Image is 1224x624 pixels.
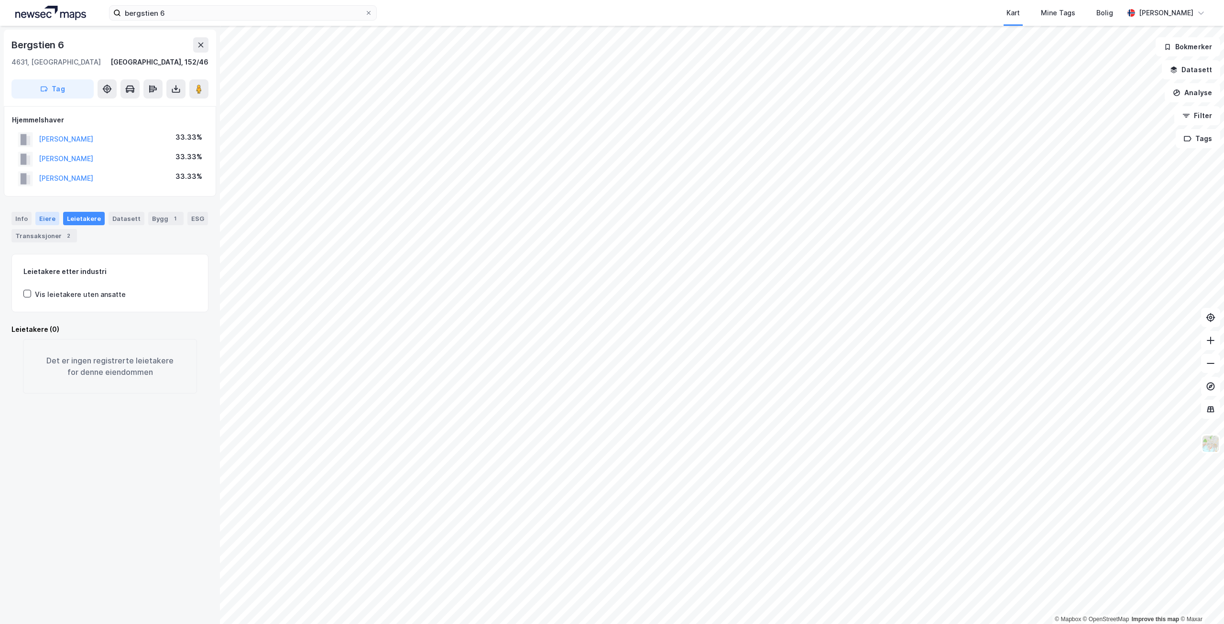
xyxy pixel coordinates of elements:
[121,6,365,20] input: Søk på adresse, matrikkel, gårdeiere, leietakere eller personer
[15,6,86,20] img: logo.a4113a55bc3d86da70a041830d287a7e.svg
[1132,616,1179,623] a: Improve this map
[11,229,77,242] div: Transaksjoner
[170,214,180,223] div: 1
[1083,616,1129,623] a: OpenStreetMap
[64,231,73,241] div: 2
[1041,7,1075,19] div: Mine Tags
[23,266,197,277] div: Leietakere etter industri
[1202,435,1220,453] img: Z
[175,131,202,143] div: 33.33%
[11,212,32,225] div: Info
[35,212,59,225] div: Eiere
[11,324,208,335] div: Leietakere (0)
[148,212,184,225] div: Bygg
[1176,129,1220,148] button: Tags
[1156,37,1220,56] button: Bokmerker
[35,289,126,300] div: Vis leietakere uten ansatte
[1176,578,1224,624] iframe: Chat Widget
[11,56,101,68] div: 4631, [GEOGRAPHIC_DATA]
[1174,106,1220,125] button: Filter
[23,339,197,394] div: Det er ingen registrerte leietakere for denne eiendommen
[175,171,202,182] div: 33.33%
[175,151,202,163] div: 33.33%
[110,56,208,68] div: [GEOGRAPHIC_DATA], 152/46
[187,212,208,225] div: ESG
[1006,7,1020,19] div: Kart
[1096,7,1113,19] div: Bolig
[1055,616,1081,623] a: Mapbox
[63,212,105,225] div: Leietakere
[12,114,208,126] div: Hjemmelshaver
[1165,83,1220,102] button: Analyse
[109,212,144,225] div: Datasett
[1162,60,1220,79] button: Datasett
[11,79,94,99] button: Tag
[11,37,66,53] div: Bergstien 6
[1139,7,1193,19] div: [PERSON_NAME]
[1176,578,1224,624] div: Kontrollprogram for chat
